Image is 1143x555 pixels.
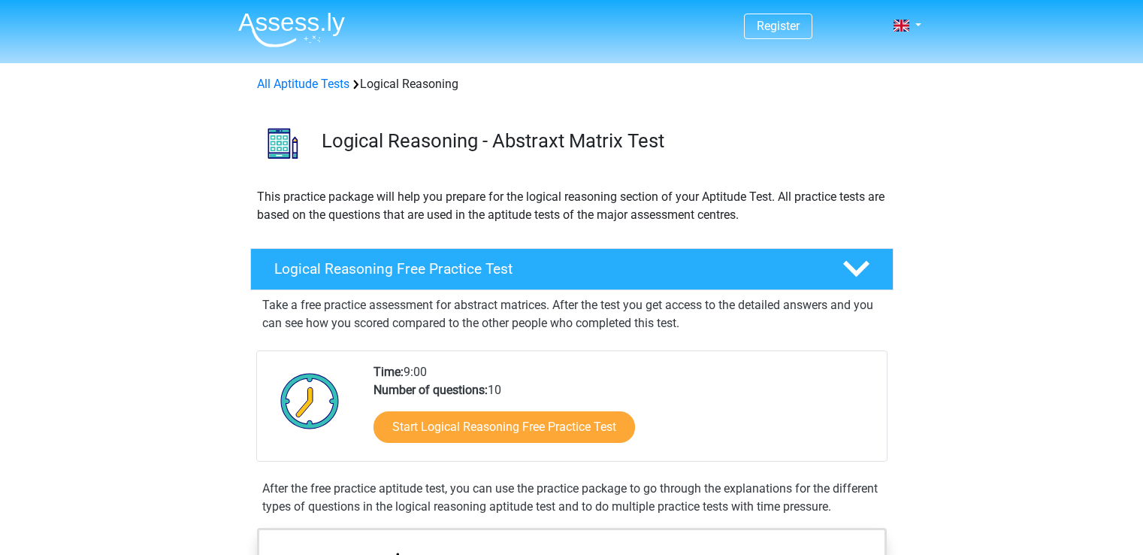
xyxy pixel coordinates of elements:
[251,111,315,175] img: logical reasoning
[257,188,887,224] p: This practice package will help you prepare for the logical reasoning section of your Aptitude Te...
[238,12,345,47] img: Assessly
[274,260,818,277] h4: Logical Reasoning Free Practice Test
[373,411,635,443] a: Start Logical Reasoning Free Practice Test
[257,77,349,91] a: All Aptitude Tests
[362,363,886,461] div: 9:00 10
[262,296,881,332] p: Take a free practice assessment for abstract matrices. After the test you get access to the detai...
[322,129,881,153] h3: Logical Reasoning - Abstraxt Matrix Test
[373,383,488,397] b: Number of questions:
[272,363,348,438] img: Clock
[373,365,404,379] b: Time:
[251,75,893,93] div: Logical Reasoning
[757,19,800,33] a: Register
[244,248,900,290] a: Logical Reasoning Free Practice Test
[256,480,887,516] div: After the free practice aptitude test, you can use the practice package to go through the explana...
